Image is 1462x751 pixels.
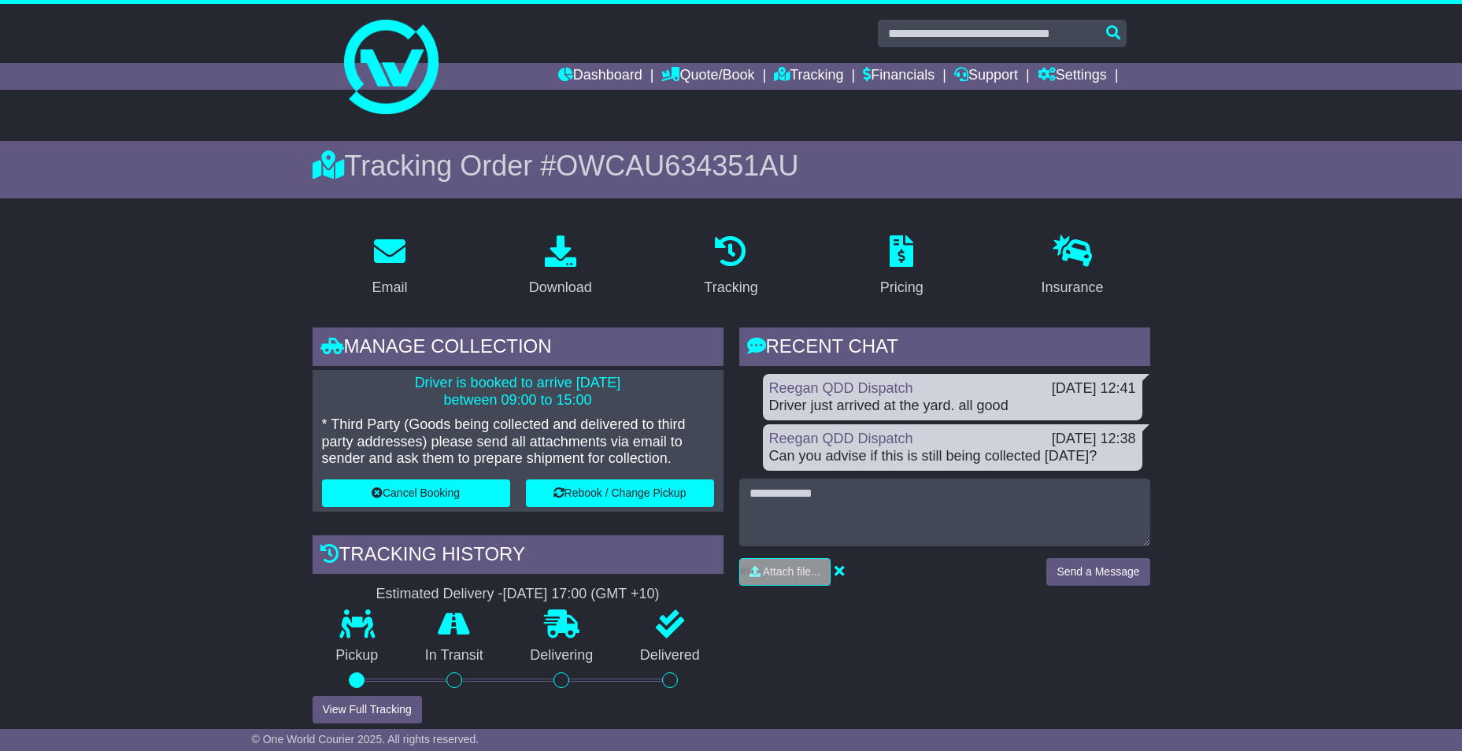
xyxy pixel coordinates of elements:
button: Rebook / Change Pickup [526,479,714,507]
div: RECENT CHAT [739,327,1150,370]
div: Pricing [880,277,923,298]
p: Pickup [313,647,402,664]
div: Tracking history [313,535,724,578]
div: Estimated Delivery - [313,586,724,603]
p: Delivered [616,647,724,664]
p: * Third Party (Goods being collected and delivered to third party addresses) please send all atta... [322,416,714,468]
a: Quote/Book [661,63,754,90]
div: Can you advise if this is still being collected [DATE]? [769,448,1136,465]
button: Cancel Booking [322,479,510,507]
div: [DATE] 12:38 [1052,431,1136,448]
a: Tracking [774,63,843,90]
div: Tracking [704,277,757,298]
button: View Full Tracking [313,696,422,723]
a: Reegan QDD Dispatch [769,380,913,396]
span: OWCAU634351AU [556,150,798,182]
div: Driver just arrived at the yard. all good [769,398,1136,415]
div: Download [529,277,592,298]
div: Tracking Order # [313,149,1150,183]
a: Settings [1038,63,1107,90]
div: Insurance [1042,277,1104,298]
p: Delivering [507,647,617,664]
a: Support [954,63,1018,90]
a: Insurance [1031,230,1114,304]
div: [DATE] 17:00 (GMT +10) [503,586,660,603]
a: Financials [863,63,935,90]
span: © One World Courier 2025. All rights reserved. [252,733,479,745]
a: Email [361,230,417,304]
a: Download [519,230,602,304]
button: Send a Message [1046,558,1149,586]
p: In Transit [402,647,507,664]
a: Dashboard [558,63,642,90]
div: [DATE] 12:41 [1052,380,1136,398]
div: Manage collection [313,327,724,370]
div: Email [372,277,407,298]
a: Tracking [694,230,768,304]
p: Driver is booked to arrive [DATE] between 09:00 to 15:00 [322,375,714,409]
a: Pricing [870,230,934,304]
a: Reegan QDD Dispatch [769,431,913,446]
